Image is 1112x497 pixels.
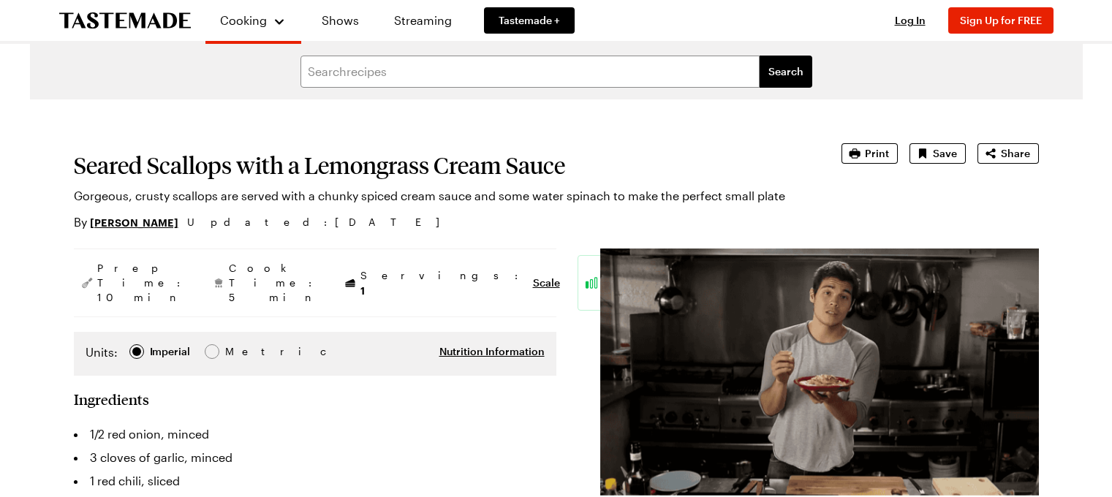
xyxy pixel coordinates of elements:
[533,276,560,290] button: Scale
[865,146,889,161] span: Print
[229,261,319,305] span: Cook Time: 5 min
[90,214,178,230] a: [PERSON_NAME]
[225,344,257,360] span: Metric
[150,344,192,360] span: Imperial
[909,143,966,164] button: Save recipe
[948,7,1054,34] button: Sign Up for FREE
[187,214,454,230] span: Updated : [DATE]
[895,14,926,26] span: Log In
[74,469,556,493] li: 1 red chili, sliced
[484,7,575,34] a: Tastemade +
[499,13,560,28] span: Tastemade +
[74,213,178,231] p: By
[150,344,190,360] div: Imperial
[86,344,256,364] div: Imperial Metric
[74,152,801,178] h1: Seared Scallops with a Lemongrass Cream Sauce
[225,344,256,360] div: Metric
[841,143,898,164] button: Print
[74,446,556,469] li: 3 cloves of garlic, minced
[977,143,1039,164] button: Share
[220,13,267,27] span: Cooking
[360,283,365,297] span: 1
[74,422,556,446] li: 1/2 red onion, minced
[74,390,149,408] h2: Ingredients
[1001,146,1030,161] span: Share
[97,261,188,305] span: Prep Time: 10 min
[439,344,545,359] button: Nutrition Information
[933,146,957,161] span: Save
[74,187,801,205] p: Gorgeous, crusty scallops are served with a chunky spiced cream sauce and some water spinach to m...
[220,6,287,35] button: Cooking
[59,12,191,29] a: To Tastemade Home Page
[881,13,939,28] button: Log In
[760,56,812,88] button: filters
[960,14,1042,26] span: Sign Up for FREE
[360,268,526,298] span: Servings:
[768,64,803,79] span: Search
[86,344,118,361] label: Units:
